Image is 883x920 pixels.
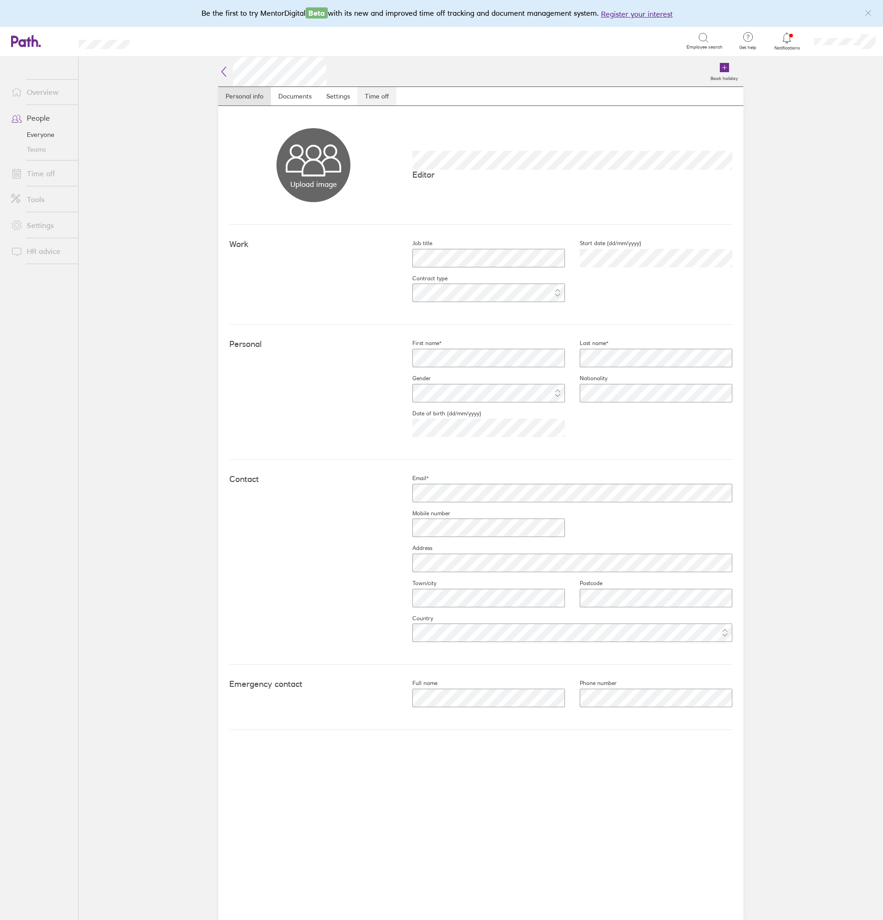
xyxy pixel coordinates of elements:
p: Editor [412,170,732,179]
a: Teams [4,142,78,157]
span: Get help [733,45,763,50]
label: Last name* [565,340,608,347]
span: Employee search [687,44,723,50]
label: Contract type [398,275,448,282]
h4: Emergency contact [229,679,398,689]
a: Settings [319,87,357,105]
label: Postcode [565,580,602,587]
label: Start date (dd/mm/yyyy) [565,240,641,247]
span: Notifications [772,45,802,51]
label: First name* [398,340,441,347]
div: Search [155,37,178,45]
label: Mobile number [398,510,450,517]
label: Address [398,544,432,552]
a: Personal info [218,87,271,105]
label: Email* [398,475,429,482]
a: People [4,109,78,127]
label: Book holiday [705,73,743,81]
label: Country [398,615,433,622]
label: Date of birth (dd/mm/yyyy) [398,410,481,417]
a: Overview [4,83,78,101]
label: Gender [398,375,431,382]
a: Tools [4,190,78,209]
a: Time off [4,164,78,183]
label: Nationality [565,375,607,382]
label: Phone number [565,679,617,687]
a: Settings [4,216,78,235]
button: Register your interest [601,8,673,19]
h4: Work [229,240,398,249]
h4: Personal [229,340,398,349]
h4: Contact [229,475,398,484]
a: HR advice [4,242,78,260]
a: Everyone [4,127,78,142]
span: Beta [306,7,328,19]
div: Be the first to try MentorDigital with its new and improved time off tracking and document manage... [202,7,682,19]
a: Notifications [772,31,802,51]
label: Full name [398,679,437,687]
a: Book holiday [705,57,743,86]
label: Job title [398,240,432,247]
label: Town/city [398,580,436,587]
a: Documents [271,87,319,105]
a: Time off [357,87,396,105]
